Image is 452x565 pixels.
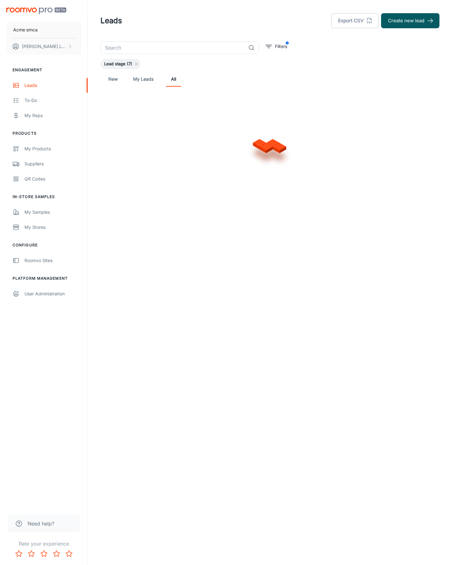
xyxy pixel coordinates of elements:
button: [PERSON_NAME] Leaptools [6,38,81,55]
div: QR Codes [24,175,81,182]
div: My Stores [24,224,81,231]
div: Leads [24,82,81,89]
h1: Leads [100,15,122,26]
button: Export CSV [331,13,379,28]
input: Search [100,41,246,54]
p: Acme emca [13,26,38,33]
span: Lead stage (7) [100,61,136,67]
a: All [166,72,181,87]
div: My Products [24,145,81,152]
p: [PERSON_NAME] Leaptools [22,43,66,50]
button: Acme emca [6,22,81,38]
a: New [105,72,121,87]
div: Lead stage (7) [100,59,141,69]
a: My Leads [133,72,153,87]
div: My Reps [24,112,81,119]
div: My Samples [24,209,81,216]
button: filter [264,41,289,51]
button: Create new lead [381,13,439,28]
div: To-do [24,97,81,104]
div: Suppliers [24,160,81,167]
p: Filters [275,43,287,50]
img: Roomvo PRO Beta [6,8,66,14]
